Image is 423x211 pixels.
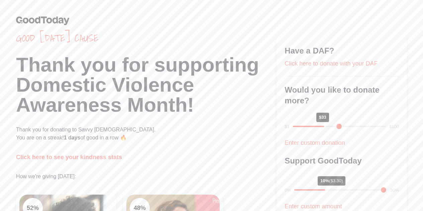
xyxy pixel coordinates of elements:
div: 10% [318,176,345,186]
a: Click here to donate with your DAF [285,60,378,67]
div: 30% [390,187,399,194]
div: 0% [285,187,291,194]
h1: Thank you for supporting Domestic Violence Awareness Month! [16,55,277,115]
span: 1 days [64,135,81,140]
a: Click here to see your kindness stats [16,154,122,161]
h3: Support GoodToday [285,155,399,166]
h3: Have a DAF? [285,45,399,56]
span: Good [DATE] cause [16,32,277,44]
p: How we're giving [DATE]: [16,173,277,181]
div: $1 [285,123,289,130]
span: ($3.30) [329,178,343,183]
a: Enter custom amount [285,203,342,210]
img: GoodToday [16,16,70,25]
h3: Would you like to donate more? [285,85,399,106]
p: Thank you for donating to Savvy [DEMOGRAPHIC_DATA]. You are on a streak! of good in a row 🔥 [16,126,277,142]
div: $33 [316,113,329,122]
div: $100 [389,123,399,130]
a: Enter custom donation [285,139,345,146]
